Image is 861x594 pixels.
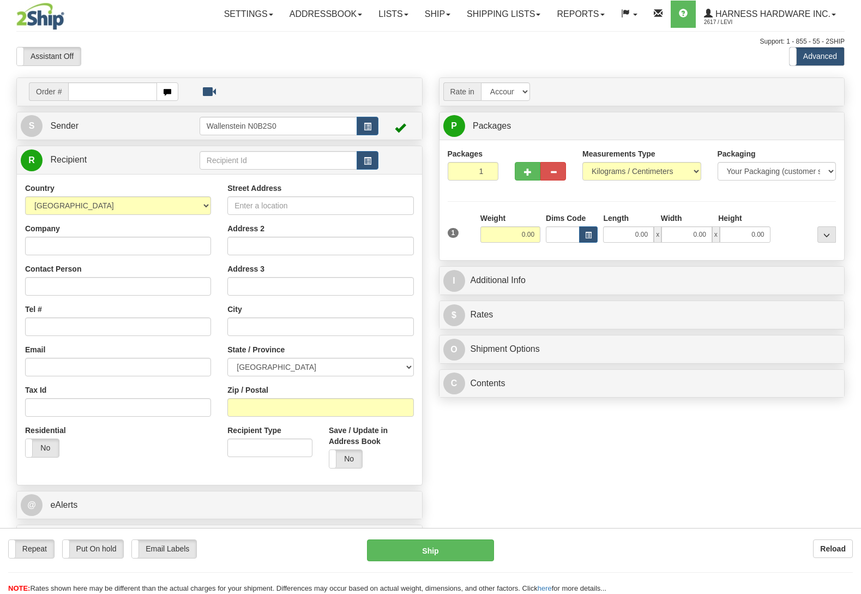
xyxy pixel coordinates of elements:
[25,385,46,395] label: Tax Id
[227,196,413,215] input: Enter a location
[459,1,549,28] a: Shipping lists
[654,226,661,243] span: x
[25,263,81,274] label: Contact Person
[21,494,418,517] a: @ eAlerts
[26,439,59,457] label: No
[21,115,43,137] span: S
[718,148,756,159] label: Packaging
[704,17,786,28] span: 2617 / Levi
[443,373,841,395] a: CContents
[25,304,42,315] label: Tel #
[21,149,179,171] a: R Recipient
[443,82,481,101] span: Rate in
[227,304,242,315] label: City
[50,500,77,509] span: eAlerts
[443,304,465,326] span: $
[448,228,459,238] span: 1
[603,213,629,224] label: Length
[696,1,844,28] a: Harness Hardware Inc. 2617 / Levi
[16,3,64,30] img: logo2617.jpg
[29,82,68,101] span: Order #
[200,117,357,135] input: Sender Id
[227,223,264,234] label: Address 2
[480,213,505,224] label: Weight
[538,584,552,592] a: here
[63,540,124,558] label: Put On hold
[329,450,363,468] label: No
[25,183,55,194] label: Country
[546,213,586,224] label: Dims Code
[17,47,81,65] label: Assistant Off
[817,226,836,243] div: ...
[443,339,465,361] span: O
[21,115,200,137] a: S Sender
[25,425,66,436] label: Residential
[661,213,682,224] label: Width
[790,47,844,65] label: Advanced
[443,269,841,292] a: IAdditional Info
[50,155,87,164] span: Recipient
[21,494,43,516] span: @
[582,148,655,159] label: Measurements Type
[227,425,281,436] label: Recipient Type
[813,539,853,558] button: Reload
[227,183,281,194] label: Street Address
[25,344,45,355] label: Email
[132,540,196,558] label: Email Labels
[329,425,414,447] label: Save / Update in Address Book
[443,373,465,394] span: C
[8,584,30,592] span: NOTE:
[50,121,79,130] span: Sender
[370,1,416,28] a: Lists
[9,540,54,558] label: Repeat
[443,115,465,137] span: P
[21,149,43,171] span: R
[281,1,371,28] a: Addressbook
[443,304,841,326] a: $Rates
[417,1,459,28] a: Ship
[227,385,268,395] label: Zip / Postal
[367,539,494,561] button: Ship
[549,1,612,28] a: Reports
[443,270,465,292] span: I
[16,37,845,46] div: Support: 1 - 855 - 55 - 2SHIP
[836,241,860,352] iframe: chat widget
[448,148,483,159] label: Packages
[227,344,285,355] label: State / Province
[216,1,281,28] a: Settings
[443,115,841,137] a: P Packages
[713,9,830,19] span: Harness Hardware Inc.
[820,544,846,553] b: Reload
[712,226,720,243] span: x
[227,263,264,274] label: Address 3
[473,121,511,130] span: Packages
[200,151,357,170] input: Recipient Id
[443,338,841,361] a: OShipment Options
[25,223,60,234] label: Company
[718,213,742,224] label: Height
